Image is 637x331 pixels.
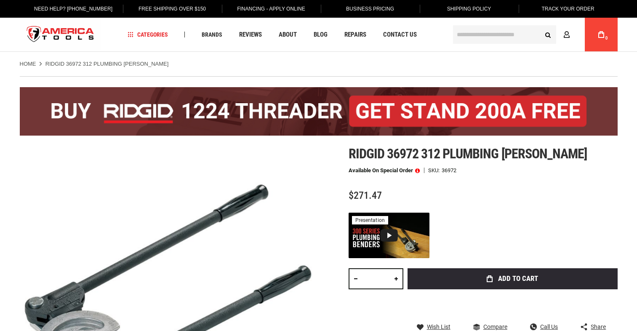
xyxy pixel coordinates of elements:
span: Reviews [239,32,262,38]
img: America Tools [20,19,101,51]
span: About [279,32,297,38]
span: Ridgid 36972 312 plumbing [PERSON_NAME] [349,146,587,162]
strong: SKU [428,168,442,173]
iframe: Secure express checkout frame [406,292,619,316]
a: Categories [124,29,172,40]
span: 0 [605,36,608,40]
a: Reviews [235,29,266,40]
span: Add to Cart [498,275,538,282]
span: Contact Us [383,32,417,38]
a: About [275,29,301,40]
span: Shipping Policy [447,6,491,12]
span: Categories [128,32,168,37]
a: 0 [593,18,609,51]
button: Search [540,27,556,43]
span: Call Us [540,324,558,330]
p: Available on Special Order [349,168,420,174]
a: Home [20,60,36,68]
span: Compare [483,324,507,330]
a: Wish List [417,323,450,331]
a: Blog [310,29,331,40]
button: Add to Cart [408,268,618,289]
a: Compare [473,323,507,331]
a: store logo [20,19,101,51]
span: $271.47 [349,190,382,201]
span: Blog [314,32,328,38]
strong: RIDGID 36972 312 PLUMBING [PERSON_NAME] [45,61,169,67]
a: Repairs [341,29,370,40]
div: 36972 [442,168,456,173]
span: Repairs [344,32,366,38]
a: Brands [198,29,226,40]
a: Contact Us [379,29,421,40]
span: Brands [202,32,222,37]
a: Call Us [530,323,558,331]
img: BOGO: Buy the RIDGID® 1224 Threader (26092), get the 92467 200A Stand FREE! [20,87,618,136]
span: Wish List [427,324,450,330]
span: Share [591,324,606,330]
